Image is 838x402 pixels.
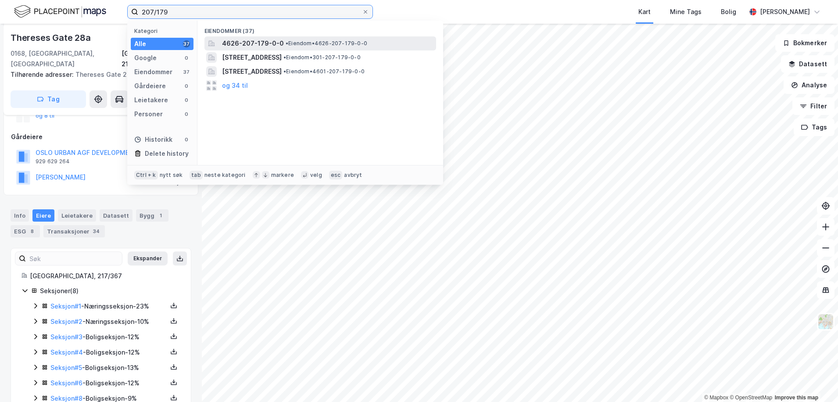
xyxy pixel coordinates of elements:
[50,332,167,342] div: - Boligseksjon - 12%
[283,54,361,61] span: Eiendom • 301-207-179-0-0
[58,209,96,222] div: Leietakere
[271,172,294,179] div: markere
[11,132,191,142] div: Gårdeiere
[286,40,288,47] span: •
[134,109,163,119] div: Personer
[11,69,184,80] div: Thereses Gate 28b
[134,53,157,63] div: Google
[50,333,82,341] a: Seksjon#3
[283,68,286,75] span: •
[183,40,190,47] div: 37
[222,80,248,91] button: og 34 til
[138,5,362,18] input: Søk på adresse, matrikkel, gårdeiere, leietakere eller personer
[11,31,93,45] div: Thereses Gate 28a
[43,225,105,237] div: Transaksjoner
[100,209,133,222] div: Datasett
[50,348,83,356] a: Seksjon#4
[794,360,838,402] iframe: Chat Widget
[91,227,101,236] div: 34
[329,171,343,179] div: esc
[50,364,82,371] a: Seksjon#5
[197,21,443,36] div: Eiendommer (37)
[183,97,190,104] div: 0
[134,171,158,179] div: Ctrl + k
[775,395,818,401] a: Improve this map
[32,209,54,222] div: Eiere
[50,301,167,312] div: - Næringsseksjon - 23%
[134,134,172,145] div: Historikk
[784,76,834,94] button: Analyse
[183,111,190,118] div: 0
[50,379,82,387] a: Seksjon#6
[310,172,322,179] div: velg
[11,71,75,78] span: Tilhørende adresser:
[28,227,36,236] div: 8
[183,83,190,90] div: 0
[145,148,189,159] div: Delete history
[781,55,834,73] button: Datasett
[36,158,70,165] div: 929 629 264
[11,90,86,108] button: Tag
[50,347,167,358] div: - Boligseksjon - 12%
[775,34,834,52] button: Bokmerker
[134,28,193,34] div: Kategori
[11,48,122,69] div: 0168, [GEOGRAPHIC_DATA], [GEOGRAPHIC_DATA]
[136,209,168,222] div: Bygg
[704,395,728,401] a: Mapbox
[14,4,106,19] img: logo.f888ab2527a4732fd821a326f86c7f29.svg
[222,52,282,63] span: [STREET_ADDRESS]
[122,48,191,69] div: [GEOGRAPHIC_DATA], 217/367
[134,81,166,91] div: Gårdeiere
[134,67,172,77] div: Eiendommer
[134,39,146,49] div: Alle
[50,318,82,325] a: Seksjon#2
[730,395,772,401] a: OpenStreetMap
[128,251,168,266] button: Ekspander
[11,209,29,222] div: Info
[40,286,180,296] div: Seksjoner ( 8 )
[721,7,736,17] div: Bolig
[286,40,367,47] span: Eiendom • 4626-207-179-0-0
[11,225,40,237] div: ESG
[156,211,165,220] div: 1
[222,38,284,49] span: 4626-207-179-0-0
[26,252,122,265] input: Søk
[183,68,190,75] div: 37
[344,172,362,179] div: avbryt
[638,7,651,17] div: Kart
[792,97,834,115] button: Filter
[670,7,702,17] div: Mine Tags
[50,363,167,373] div: - Boligseksjon - 13%
[50,316,167,327] div: - Næringsseksjon - 10%
[222,66,282,77] span: [STREET_ADDRESS]
[183,54,190,61] div: 0
[160,172,183,179] div: nytt søk
[204,172,246,179] div: neste kategori
[794,118,834,136] button: Tags
[817,313,834,330] img: Z
[283,54,286,61] span: •
[134,95,168,105] div: Leietakere
[50,395,82,402] a: Seksjon#8
[50,302,81,310] a: Seksjon#1
[50,378,167,388] div: - Boligseksjon - 12%
[283,68,365,75] span: Eiendom • 4601-207-179-0-0
[760,7,810,17] div: [PERSON_NAME]
[190,171,203,179] div: tab
[30,271,180,281] div: [GEOGRAPHIC_DATA], 217/367
[183,136,190,143] div: 0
